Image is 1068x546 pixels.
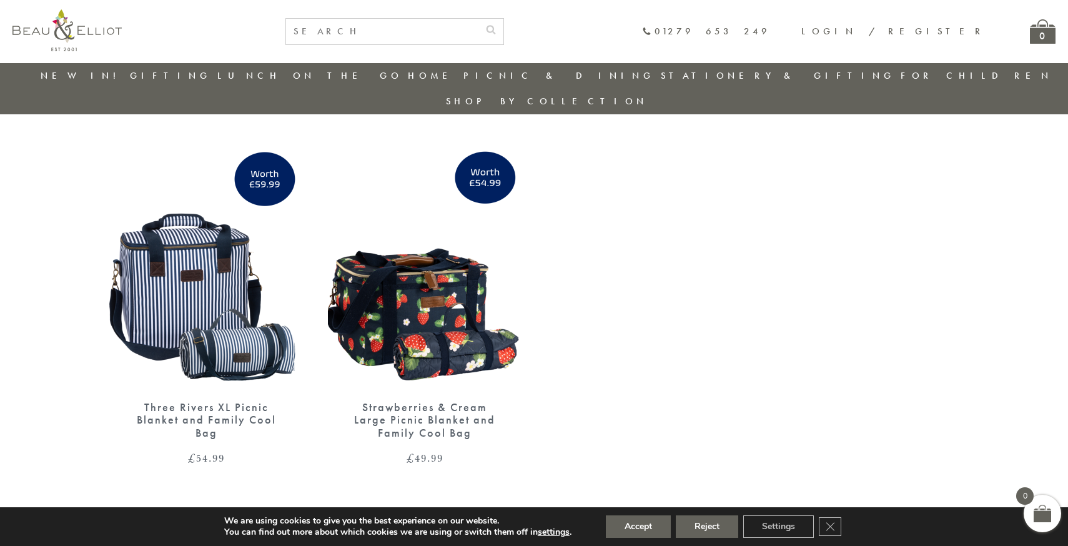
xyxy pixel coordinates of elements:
button: Close GDPR Cookie Banner [819,517,841,536]
a: Three Rivers XL Picnic Blanket and Family Cool Bag Three Rivers XL Picnic Blanket and Family Cool... [109,139,303,464]
button: settings [538,527,570,538]
div: Strawberries & Cream Large Picnic Blanket and Family Cool Bag [350,401,500,440]
a: Strawberries & Cream Large Quilted Picnic Blanket and Family Cool Bag Strawberries & Cream Large ... [328,139,522,464]
a: Login / Register [801,25,986,37]
a: New in! [41,69,124,82]
input: SEARCH [286,19,478,44]
img: Three Rivers XL Picnic Blanket and Family Cool Bag [109,139,303,389]
bdi: 54.99 [188,450,225,465]
a: Lunch On The Go [217,69,402,82]
a: Stationery & Gifting [661,69,895,82]
a: Home [408,69,458,82]
span: £ [407,450,415,465]
button: Settings [743,515,814,538]
a: Shop by collection [446,95,648,107]
span: 0 [1016,487,1034,505]
img: Strawberries & Cream Large Quilted Picnic Blanket and Family Cool Bag [328,139,522,389]
a: Gifting [130,69,211,82]
a: 0 [1030,19,1056,44]
p: You can find out more about which cookies we are using or switch them off in . [224,527,571,538]
bdi: 49.99 [407,450,443,465]
button: Reject [676,515,738,538]
a: Picnic & Dining [463,69,655,82]
img: logo [12,9,122,51]
a: For Children [901,69,1052,82]
a: 01279 653 249 [642,26,770,37]
p: We are using cookies to give you the best experience on our website. [224,515,571,527]
span: £ [188,450,196,465]
button: Accept [606,515,671,538]
div: Three Rivers XL Picnic Blanket and Family Cool Bag [131,401,281,440]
